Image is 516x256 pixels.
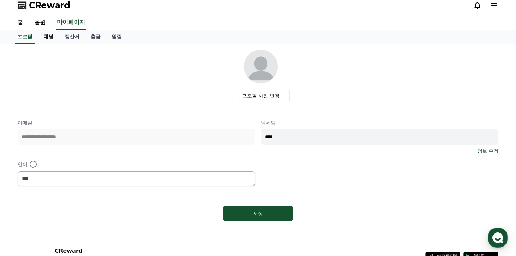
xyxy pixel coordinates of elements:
a: 음원 [29,15,51,30]
a: 출금 [85,30,106,44]
a: 마이페이지 [56,15,86,30]
a: 설정 [91,198,135,215]
a: 정보 수정 [477,147,498,154]
a: 프로필 [15,30,35,44]
button: 저장 [223,206,293,221]
img: profile_image [244,50,278,83]
p: 이메일 [18,119,255,126]
a: 홈 [12,15,29,30]
a: 정산서 [59,30,85,44]
label: 프로필 사진 변경 [232,89,290,102]
a: 채널 [38,30,59,44]
a: 대화 [46,198,91,215]
p: 언어 [18,160,255,168]
div: 저장 [237,210,279,217]
span: 홈 [22,208,26,214]
p: CReward [54,247,140,255]
p: 닉네임 [261,119,498,126]
span: 대화 [64,209,73,214]
a: 홈 [2,198,46,215]
span: 설정 [109,208,117,214]
a: 알림 [106,30,127,44]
